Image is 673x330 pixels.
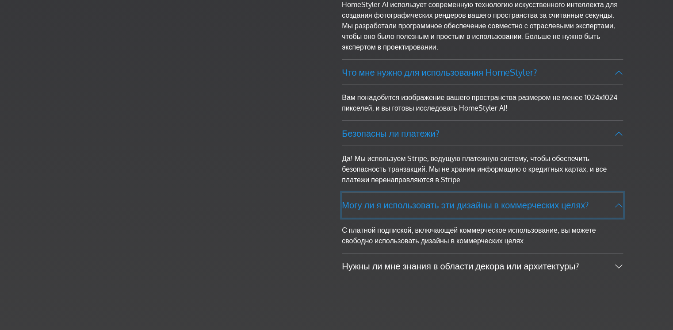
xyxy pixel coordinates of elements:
[342,253,623,279] button: Нужны ли мне знания в области декора или архитектуры?
[342,60,623,85] button: Что мне нужно для использования HomeStyler?
[342,121,623,146] button: Безопасны ли платежи?
[342,218,623,253] div: С платной подпиской, включающей коммерческое использование, вы можете свободно использовать дизай...
[342,85,623,120] div: Вам понадобится изображение вашего пространства размером не менее 1024x1024 пикселей, и вы готовы...
[342,192,623,218] button: Могу ли я использовать эти дизайны в коммерческих целях?
[342,146,623,192] div: Да! Мы используем Stripe, ведущую платежную систему, чтобы обеспечить безопасность транзакций. Мы...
